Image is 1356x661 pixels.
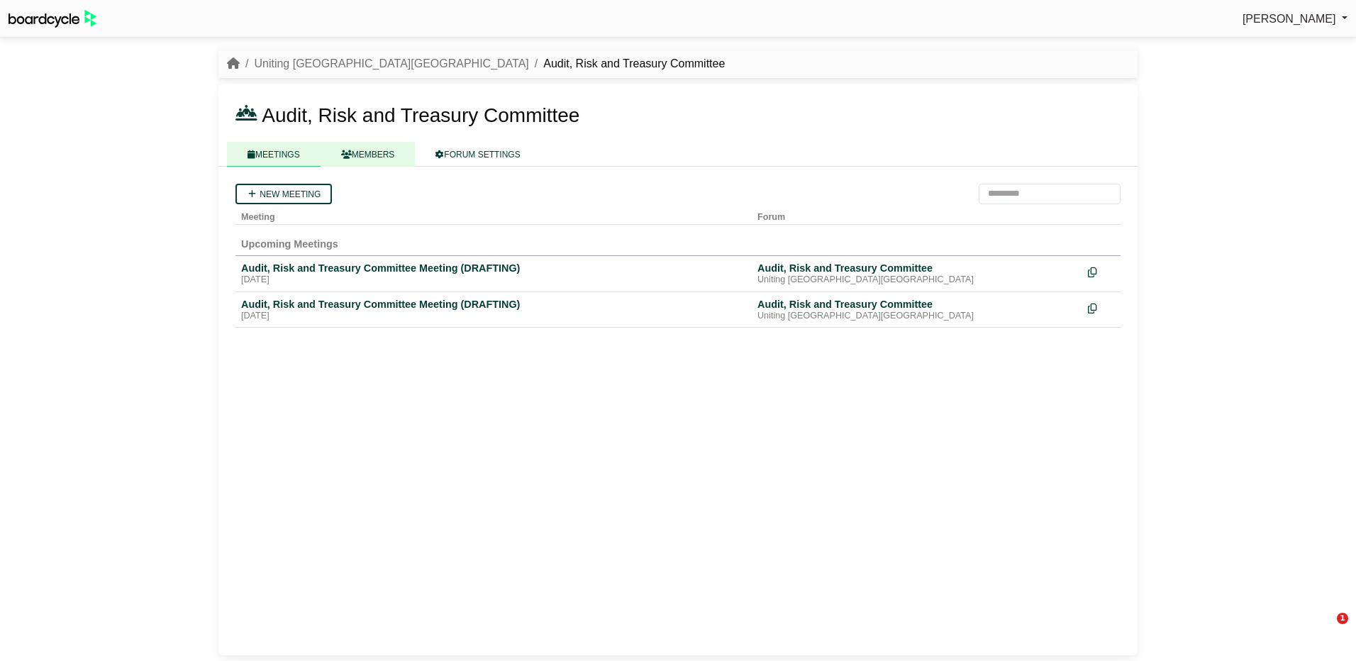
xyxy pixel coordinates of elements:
td: Upcoming Meetings [235,224,1121,255]
a: Audit, Risk and Treasury Committee Meeting (DRAFTING) [DATE] [241,298,746,322]
th: Meeting [235,204,752,225]
div: Uniting [GEOGRAPHIC_DATA][GEOGRAPHIC_DATA] [757,274,1077,286]
a: New meeting [235,184,332,204]
div: Audit, Risk and Treasury Committee Meeting (DRAFTING) [241,298,746,311]
nav: breadcrumb [227,55,725,73]
span: Audit, Risk and Treasury Committee [262,104,579,126]
a: [PERSON_NAME] [1243,10,1347,28]
li: Audit, Risk and Treasury Committee [529,55,726,73]
a: Audit, Risk and Treasury Committee Uniting [GEOGRAPHIC_DATA][GEOGRAPHIC_DATA] [757,262,1077,286]
div: Make a copy [1088,262,1115,281]
div: [DATE] [241,311,746,322]
div: Audit, Risk and Treasury Committee [757,262,1077,274]
div: Uniting [GEOGRAPHIC_DATA][GEOGRAPHIC_DATA] [757,311,1077,322]
a: MEMBERS [321,142,416,167]
a: Audit, Risk and Treasury Committee Meeting (DRAFTING) [DATE] [241,262,746,286]
div: Audit, Risk and Treasury Committee Meeting (DRAFTING) [241,262,746,274]
iframe: Intercom live chat [1308,613,1342,647]
a: FORUM SETTINGS [415,142,540,167]
img: BoardcycleBlackGreen-aaafeed430059cb809a45853b8cf6d952af9d84e6e89e1f1685b34bfd5cb7d64.svg [9,10,96,28]
a: MEETINGS [227,142,321,167]
span: 1 [1337,613,1348,624]
a: Uniting [GEOGRAPHIC_DATA][GEOGRAPHIC_DATA] [254,57,528,70]
div: Make a copy [1088,298,1115,317]
div: Audit, Risk and Treasury Committee [757,298,1077,311]
span: [PERSON_NAME] [1243,13,1336,25]
a: Audit, Risk and Treasury Committee Uniting [GEOGRAPHIC_DATA][GEOGRAPHIC_DATA] [757,298,1077,322]
div: [DATE] [241,274,746,286]
th: Forum [752,204,1082,225]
